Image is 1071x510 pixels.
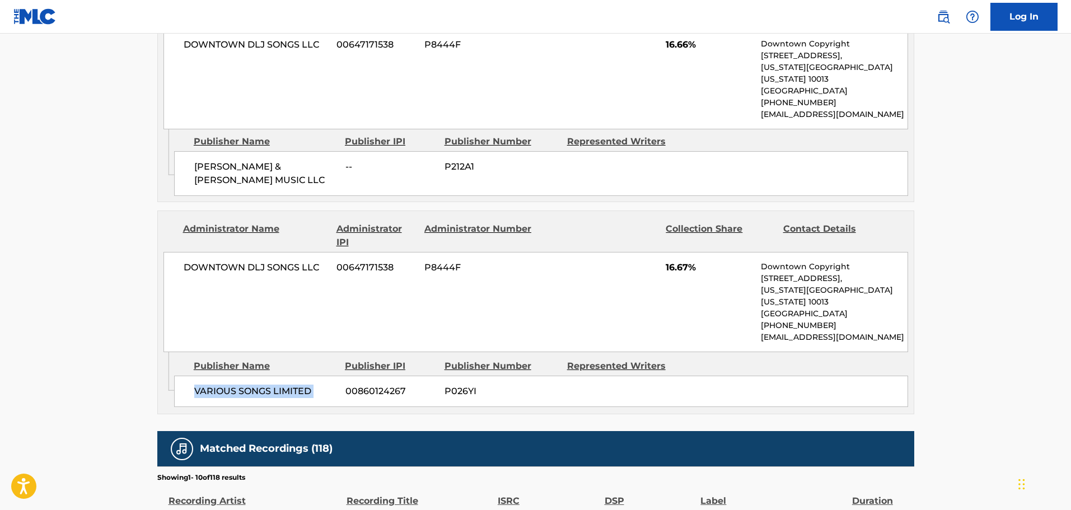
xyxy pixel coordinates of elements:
[157,472,245,483] p: Showing 1 - 10 of 118 results
[761,261,907,273] p: Downtown Copyright
[194,359,336,373] div: Publisher Name
[852,483,909,508] div: Duration
[937,10,950,24] img: search
[666,222,774,249] div: Collection Share
[175,442,189,456] img: Matched Recordings
[184,38,329,52] span: DOWNTOWN DLJ SONGS LLC
[200,442,333,455] h5: Matched Recordings (118)
[336,261,416,274] span: 00647171538
[194,135,336,148] div: Publisher Name
[666,38,752,52] span: 16.66%
[1018,467,1025,501] div: Drag
[761,50,907,62] p: [STREET_ADDRESS],
[445,385,559,398] span: P026YI
[961,6,984,28] div: Help
[345,359,436,373] div: Publisher IPI
[424,261,533,274] span: P8444F
[424,222,533,249] div: Administrator Number
[761,38,907,50] p: Downtown Copyright
[336,38,416,52] span: 00647171538
[498,483,599,508] div: ISRC
[932,6,955,28] a: Public Search
[666,261,752,274] span: 16.67%
[700,483,846,508] div: Label
[761,97,907,109] p: [PHONE_NUMBER]
[194,160,337,187] span: [PERSON_NAME] & [PERSON_NAME] MUSIC LLC
[184,261,329,274] span: DOWNTOWN DLJ SONGS LLC
[761,273,907,284] p: [STREET_ADDRESS],
[1015,456,1071,510] iframe: Chat Widget
[347,483,492,508] div: Recording Title
[345,385,436,398] span: 00860124267
[445,160,559,174] span: P212A1
[761,85,907,97] p: [GEOGRAPHIC_DATA]
[990,3,1058,31] a: Log In
[761,308,907,320] p: [GEOGRAPHIC_DATA]
[761,331,907,343] p: [EMAIL_ADDRESS][DOMAIN_NAME]
[605,483,695,508] div: DSP
[194,385,337,398] span: VARIOUS SONGS LIMITED
[183,222,328,249] div: Administrator Name
[761,284,907,308] p: [US_STATE][GEOGRAPHIC_DATA][US_STATE] 10013
[445,359,559,373] div: Publisher Number
[445,135,559,148] div: Publisher Number
[761,320,907,331] p: [PHONE_NUMBER]
[966,10,979,24] img: help
[761,109,907,120] p: [EMAIL_ADDRESS][DOMAIN_NAME]
[345,160,436,174] span: --
[169,483,341,508] div: Recording Artist
[761,62,907,85] p: [US_STATE][GEOGRAPHIC_DATA][US_STATE] 10013
[424,38,533,52] span: P8444F
[567,135,681,148] div: Represented Writers
[567,359,681,373] div: Represented Writers
[345,135,436,148] div: Publisher IPI
[13,8,57,25] img: MLC Logo
[783,222,892,249] div: Contact Details
[336,222,416,249] div: Administrator IPI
